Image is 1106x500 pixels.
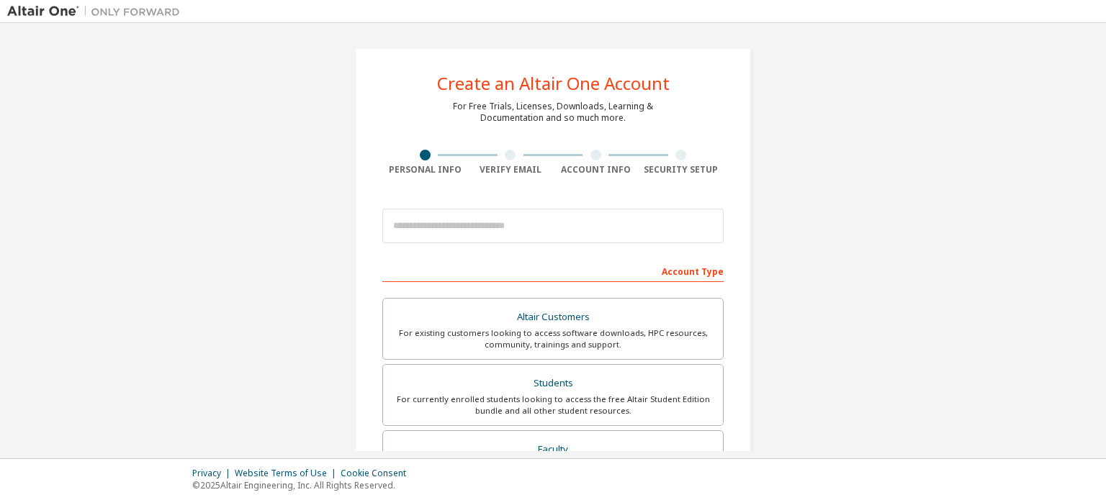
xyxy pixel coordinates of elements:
div: For currently enrolled students looking to access the free Altair Student Edition bundle and all ... [392,394,714,417]
div: Verify Email [468,164,554,176]
p: © 2025 Altair Engineering, Inc. All Rights Reserved. [192,479,415,491]
div: Security Setup [639,164,724,176]
div: Cookie Consent [341,468,415,479]
div: Create an Altair One Account [437,75,670,92]
div: Privacy [192,468,235,479]
div: Students [392,373,714,394]
div: Account Info [553,164,639,176]
div: Personal Info [382,164,468,176]
div: Website Terms of Use [235,468,341,479]
div: Account Type [382,259,724,282]
div: For Free Trials, Licenses, Downloads, Learning & Documentation and so much more. [453,101,653,124]
div: For existing customers looking to access software downloads, HPC resources, community, trainings ... [392,327,714,350]
img: Altair One [7,4,187,19]
div: Faculty [392,440,714,460]
div: Altair Customers [392,307,714,327]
